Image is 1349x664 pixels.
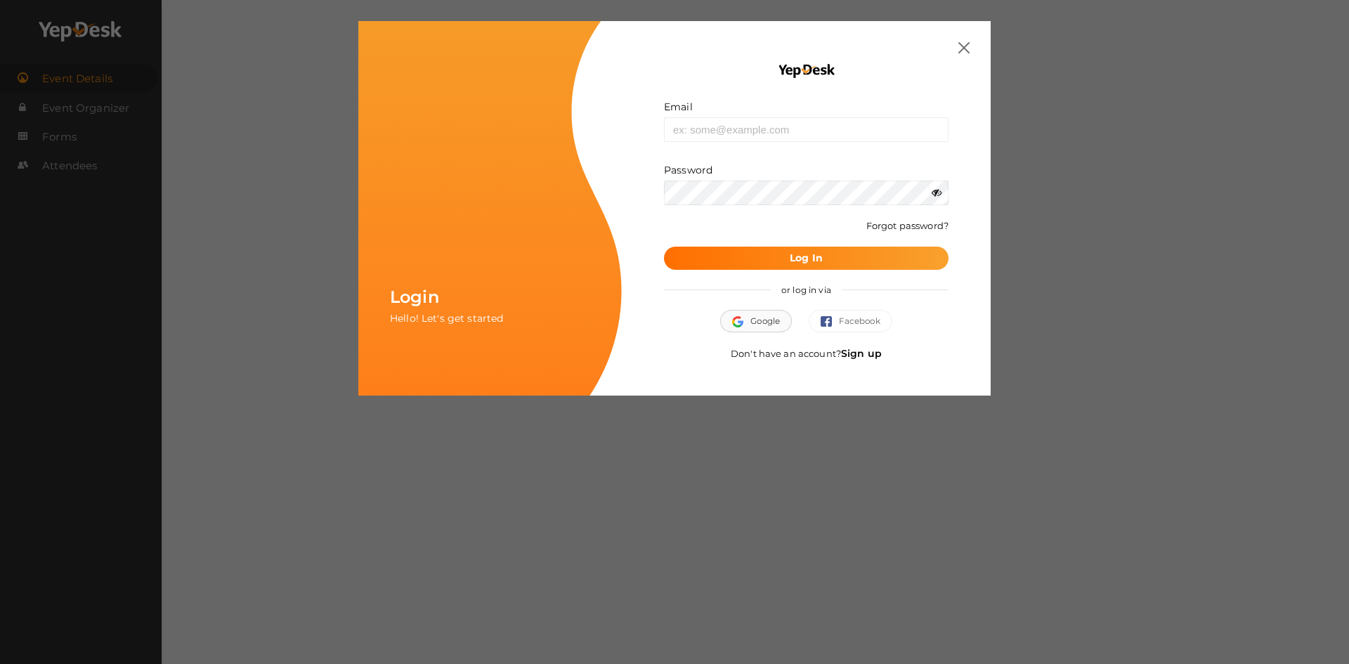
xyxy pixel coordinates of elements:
a: Forgot password? [866,220,949,231]
img: facebook.svg [821,316,839,327]
span: Don't have an account? [731,348,882,359]
b: Log In [790,252,823,264]
label: Password [664,163,712,177]
span: Login [390,287,439,307]
img: YEP_black_cropped.png [777,63,835,79]
input: ex: some@example.com [664,117,949,142]
span: or log in via [771,274,842,306]
img: close.svg [958,42,970,53]
img: google.svg [732,316,750,327]
button: Facebook [809,310,892,332]
label: Email [664,100,693,114]
button: Log In [664,247,949,270]
span: Hello! Let's get started [390,312,503,325]
a: Sign up [841,347,882,360]
button: Google [720,310,792,332]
